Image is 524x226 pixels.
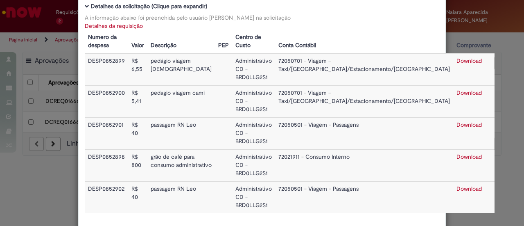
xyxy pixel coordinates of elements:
a: Download [456,185,482,192]
th: Numero da despesa [85,30,128,53]
td: 72050501 - Viagem - Passagens [275,181,453,213]
td: DESP0852900 [85,85,128,117]
td: Administrativo CD - BRD0LLG2S1 [232,53,275,85]
th: Valor [128,30,147,53]
td: DESP0852899 [85,53,128,85]
td: DESP0852902 [85,181,128,213]
td: Administrativo CD - BRD0LLG2S1 [232,149,275,181]
td: Administrativo CD - BRD0LLG2S1 [232,85,275,117]
td: R$ 40 [128,117,147,149]
td: Administrativo CD - BRD0LLG2S1 [232,181,275,213]
b: Detalhes da solicitação (Clique para expandir) [91,2,207,10]
th: Centro de Custo [232,30,275,53]
h5: Detalhes da solicitação (Clique para expandir) [85,3,439,9]
td: 72050701 - Viagem – Taxi/[GEOGRAPHIC_DATA]/Estacionamento/[GEOGRAPHIC_DATA] [275,53,453,85]
td: DESP0852898 [85,149,128,181]
td: R$ 800 [128,149,147,181]
th: PEP [215,30,232,53]
td: R$ 5,41 [128,85,147,117]
td: pedágio viagem [DEMOGRAPHIC_DATA] [147,53,215,85]
a: Download [456,153,482,160]
div: A informação abaixo foi preenchida pelo usuário [PERSON_NAME] na solicitação [85,14,439,22]
th: Descrição [147,30,215,53]
td: grão de café para consumo administrativo [147,149,215,181]
td: 72050701 - Viagem – Taxi/[GEOGRAPHIC_DATA]/Estacionamento/[GEOGRAPHIC_DATA] [275,85,453,117]
td: R$ 40 [128,181,147,213]
a: Detalhes da requisição [85,22,143,30]
td: passagem RN Leo [147,117,215,149]
th: Comprovante [453,30,495,53]
a: Download [456,121,482,128]
a: Download [456,57,482,64]
td: 72050501 - Viagem - Passagens [275,117,453,149]
a: Download [456,89,482,96]
td: 72021911 - Consumo Interno [275,149,453,181]
td: R$ 6,55 [128,53,147,85]
th: Conta Contábil [275,30,453,53]
td: Administrativo CD - BRD0LLG2S1 [232,117,275,149]
td: pedagio viagem cami [147,85,215,117]
td: passagem RN Leo [147,181,215,213]
td: DESP0852901 [85,117,128,149]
